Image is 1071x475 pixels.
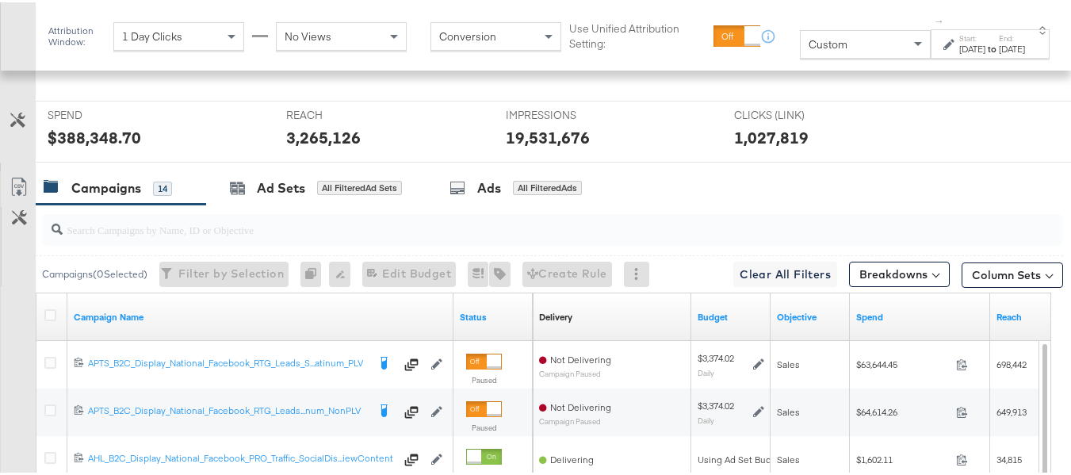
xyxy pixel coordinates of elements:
[539,415,611,423] sub: Campaign Paused
[959,40,985,53] div: [DATE]
[698,413,714,423] sub: Daily
[996,451,1022,463] span: 34,815
[962,260,1063,285] button: Column Sets
[698,366,714,375] sub: Daily
[996,308,1063,321] a: The number of people your ad was served to.
[996,404,1027,416] span: 649,913
[74,308,447,321] a: Your campaign name.
[48,23,105,45] div: Attribution Window:
[71,177,141,195] div: Campaigns
[849,259,950,285] button: Breakdowns
[317,178,402,193] div: All Filtered Ad Sets
[777,308,843,321] a: Your campaign's objective.
[460,308,526,321] a: Shows the current state of your Ad Campaign.
[856,356,950,368] span: $63,644.45
[477,177,501,195] div: Ads
[740,262,831,282] span: Clear All Filters
[999,40,1025,53] div: [DATE]
[932,17,947,22] span: ↑
[88,402,367,415] div: APTS_B2C_Display_National_Facebook_RTG_Leads...num_NonPLV
[285,27,331,41] span: No Views
[257,177,305,195] div: Ad Sets
[698,350,734,362] div: $3,374.02
[466,373,502,383] label: Paused
[959,31,985,41] label: Start:
[539,308,572,321] div: Delivery
[777,356,800,368] span: Sales
[42,265,147,279] div: Campaigns ( 0 Selected)
[777,451,800,463] span: Sales
[550,351,611,363] span: Not Delivering
[122,27,182,41] span: 1 Day Clicks
[88,354,367,367] div: APTS_B2C_Display_National_Facebook_RTG_Leads_S...atinum_PLV
[999,31,1025,41] label: End:
[539,308,572,321] a: Reflects the ability of your Ad Campaign to achieve delivery based on ad states, schedule and bud...
[809,35,847,49] span: Custom
[88,402,367,418] a: APTS_B2C_Display_National_Facebook_RTG_Leads...num_NonPLV
[466,420,502,431] label: Paused
[569,19,706,48] label: Use Unified Attribution Setting:
[88,354,367,370] a: APTS_B2C_Display_National_Facebook_RTG_Leads_S...atinum_PLV
[733,259,837,285] button: Clear All Filters
[996,356,1027,368] span: 698,442
[777,404,800,416] span: Sales
[88,450,395,465] a: AHL_B2C_Display_National_Facebook_PRO_Traffic_SocialDis...iewContent
[513,178,582,193] div: All Filtered Ads
[856,308,984,321] a: The total amount spent to date.
[550,399,611,411] span: Not Delivering
[698,397,734,410] div: $3,374.02
[539,367,611,376] sub: Campaign Paused
[153,179,172,193] div: 14
[698,451,786,464] div: Using Ad Set Budget
[439,27,496,41] span: Conversion
[63,205,973,236] input: Search Campaigns by Name, ID or Objective
[856,451,950,463] span: $1,602.11
[550,451,594,463] span: Delivering
[985,40,999,52] strong: to
[300,259,329,285] div: 0
[856,404,950,416] span: $64,614.26
[698,308,764,321] a: The maximum amount you're willing to spend on your ads, on average each day or over the lifetime ...
[88,450,395,462] div: AHL_B2C_Display_National_Facebook_PRO_Traffic_SocialDis...iewContent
